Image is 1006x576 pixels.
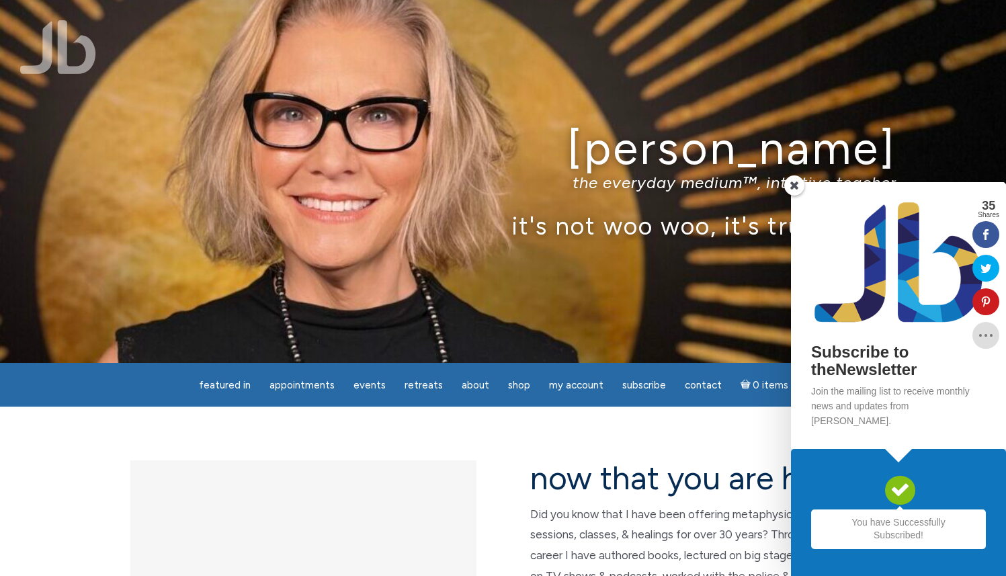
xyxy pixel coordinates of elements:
[261,372,343,399] a: Appointments
[811,509,986,549] h2: You have Successfully Subscribed!
[541,372,612,399] a: My Account
[353,379,386,391] span: Events
[454,372,497,399] a: About
[811,384,986,429] p: Join the mailing list to receive monthly news and updates from [PERSON_NAME].
[269,379,335,391] span: Appointments
[462,379,489,391] span: About
[110,211,896,240] p: it's not woo woo, it's true true™
[622,379,666,391] span: Subscribe
[614,372,674,399] a: Subscribe
[199,379,251,391] span: featured in
[549,379,603,391] span: My Account
[110,123,896,173] h1: [PERSON_NAME]
[530,460,876,496] h2: now that you are here…
[405,379,443,391] span: Retreats
[685,379,722,391] span: Contact
[508,379,530,391] span: Shop
[677,372,730,399] a: Contact
[191,372,259,399] a: featured in
[978,200,999,212] span: 35
[396,372,451,399] a: Retreats
[811,343,986,379] h2: Subscribe to theNewsletter
[110,173,896,192] p: the everyday medium™, intuitive teacher
[978,212,999,218] span: Shares
[20,20,96,74] img: Jamie Butler. The Everyday Medium
[345,372,394,399] a: Events
[500,372,538,399] a: Shop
